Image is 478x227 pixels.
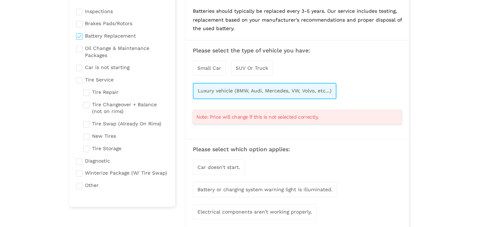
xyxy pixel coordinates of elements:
[197,187,333,192] span: Battery or charging system warning light is illuminated.
[193,146,402,153] h3: Please select which option applies:
[197,164,240,170] span: Car doesn't start.
[236,65,268,71] span: SUV Or Truck
[197,65,221,71] span: Small Car
[193,47,402,54] h3: Please select the type of vehicle you have:
[196,113,318,120] span: Note: Price will change if this is not selected correctly.
[197,209,312,215] span: Electrical components aren't working properly.
[198,88,332,93] span: Luxury vehicle (BMW, Audi, Mercedes, VW, Volvo, etc...)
